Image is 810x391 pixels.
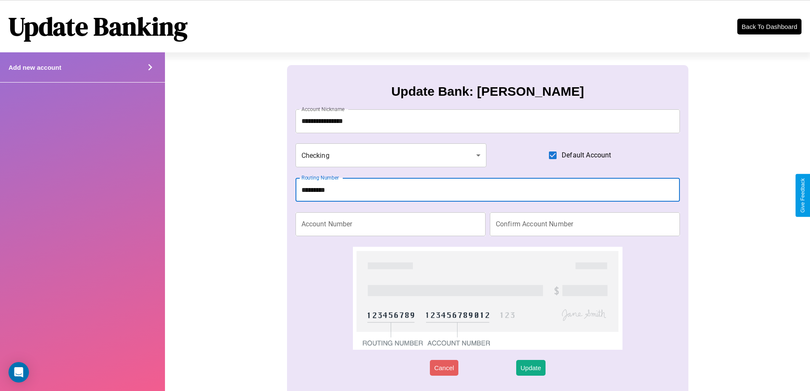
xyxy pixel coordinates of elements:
label: Routing Number [301,174,339,181]
h1: Update Banking [9,9,188,44]
div: Checking [296,143,487,167]
h4: Add new account [9,64,61,71]
h3: Update Bank: [PERSON_NAME] [391,84,584,99]
label: Account Nickname [301,106,345,113]
div: Give Feedback [800,178,806,213]
button: Back To Dashboard [737,19,801,34]
span: Default Account [562,150,611,160]
button: Update [516,360,545,376]
img: check [353,247,622,350]
div: Open Intercom Messenger [9,362,29,382]
button: Cancel [430,360,458,376]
